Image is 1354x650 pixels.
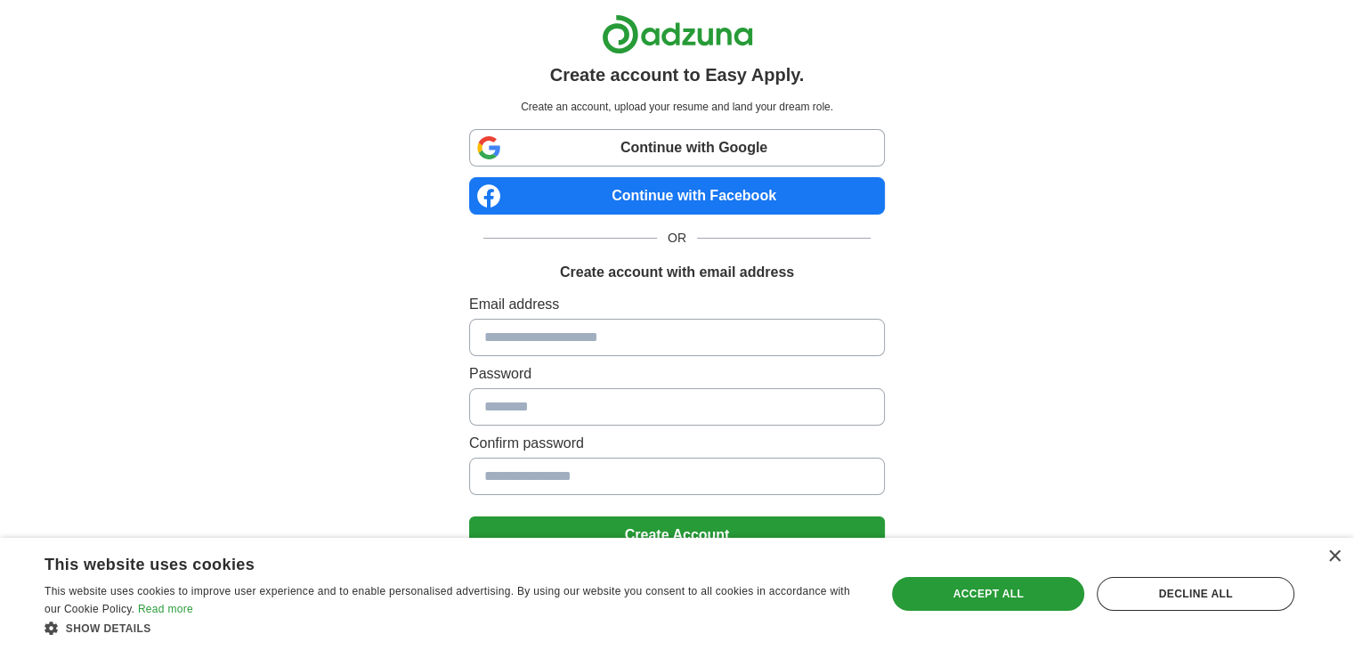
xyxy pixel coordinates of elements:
[66,622,151,635] span: Show details
[469,177,885,215] a: Continue with Facebook
[1097,577,1294,611] div: Decline all
[1327,550,1341,564] div: Close
[602,14,753,54] img: Adzuna logo
[560,262,794,283] h1: Create account with email address
[45,548,816,575] div: This website uses cookies
[473,99,881,115] p: Create an account, upload your resume and land your dream role.
[550,61,805,88] h1: Create account to Easy Apply.
[469,516,885,554] button: Create Account
[469,433,885,454] label: Confirm password
[138,603,193,615] a: Read more, opens a new window
[469,129,885,167] a: Continue with Google
[469,363,885,385] label: Password
[657,229,697,248] span: OR
[892,577,1084,611] div: Accept all
[45,585,850,615] span: This website uses cookies to improve user experience and to enable personalised advertising. By u...
[45,619,861,637] div: Show details
[469,294,885,315] label: Email address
